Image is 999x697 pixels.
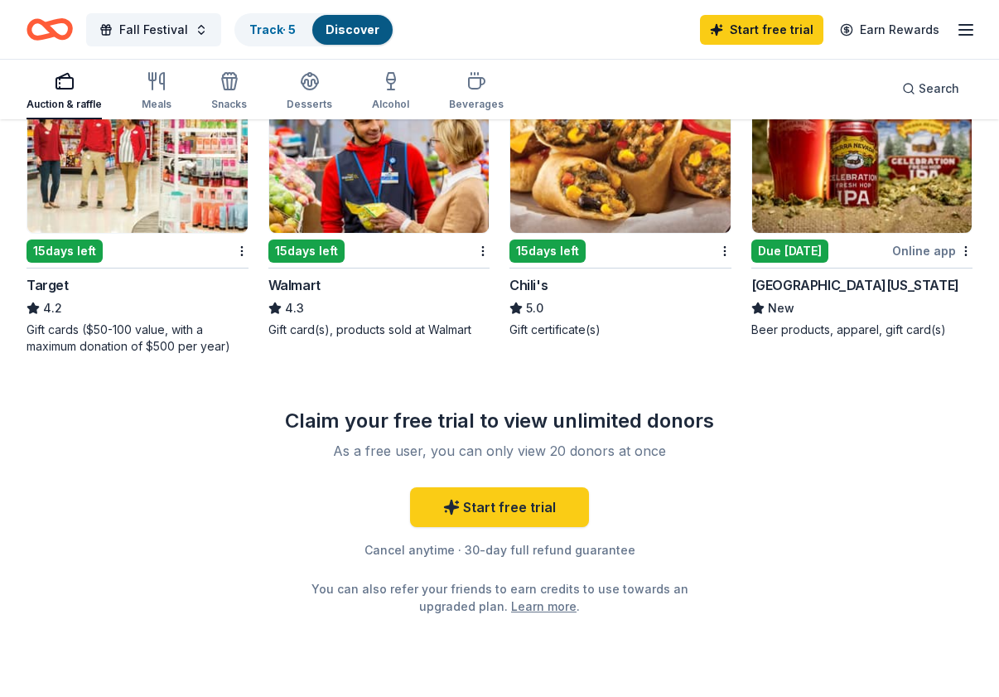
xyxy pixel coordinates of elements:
[27,98,102,111] div: Auction & raffle
[892,240,972,261] div: Online app
[751,75,973,338] a: Image for Sierra Nevada1 applylast weekDue [DATE]Online app[GEOGRAPHIC_DATA][US_STATE]NewBeer pro...
[287,65,332,119] button: Desserts
[27,65,102,119] button: Auction & raffle
[27,10,73,49] a: Home
[510,75,731,233] img: Image for Chili's
[449,98,504,111] div: Beverages
[768,298,794,318] span: New
[211,65,247,119] button: Snacks
[285,298,304,318] span: 4.3
[509,275,548,295] div: Chili's
[268,75,490,338] a: Image for Walmart1 applylast week15days leftWalmart4.3Gift card(s), products sold at Walmart
[261,408,738,434] div: Claim your free trial to view unlimited donors
[27,75,248,233] img: Image for Target
[43,298,62,318] span: 4.2
[526,298,543,318] span: 5.0
[326,22,379,36] a: Discover
[142,65,171,119] button: Meals
[261,540,738,560] div: Cancel anytime · 30-day full refund guarantee
[509,240,586,263] div: 15 days left
[249,22,296,36] a: Track· 5
[830,15,949,45] a: Earn Rewards
[27,275,69,295] div: Target
[269,75,490,233] img: Image for Walmart
[751,275,959,295] div: [GEOGRAPHIC_DATA][US_STATE]
[449,65,504,119] button: Beverages
[268,275,321,295] div: Walmart
[27,75,249,355] a: Image for Target2 applieslast week15days leftTarget4.2Gift cards ($50-100 value, with a maximum d...
[27,240,103,263] div: 15 days left
[119,20,188,40] span: Fall Festival
[211,98,247,111] div: Snacks
[751,322,973,338] div: Beer products, apparel, gift card(s)
[268,322,490,338] div: Gift card(s), products sold at Walmart
[142,98,171,111] div: Meals
[919,79,959,99] span: Search
[86,13,221,46] button: Fall Festival
[700,15,823,45] a: Start free trial
[889,72,972,105] button: Search
[307,580,692,615] div: You can also refer your friends to earn credits to use towards an upgraded plan. .
[27,322,249,355] div: Gift cards ($50-100 value, with a maximum donation of $500 per year)
[752,75,972,233] img: Image for Sierra Nevada
[234,13,394,46] button: Track· 5Discover
[372,65,409,119] button: Alcohol
[281,441,718,461] div: As a free user, you can only view 20 donors at once
[268,240,345,263] div: 15 days left
[287,98,332,111] div: Desserts
[509,322,731,338] div: Gift certificate(s)
[751,240,828,263] div: Due [DATE]
[511,598,577,615] a: Learn more
[509,75,731,338] a: Image for Chili's2 applieslast week15days leftChili's5.0Gift certificate(s)
[372,98,409,111] div: Alcohol
[410,487,589,527] a: Start free trial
